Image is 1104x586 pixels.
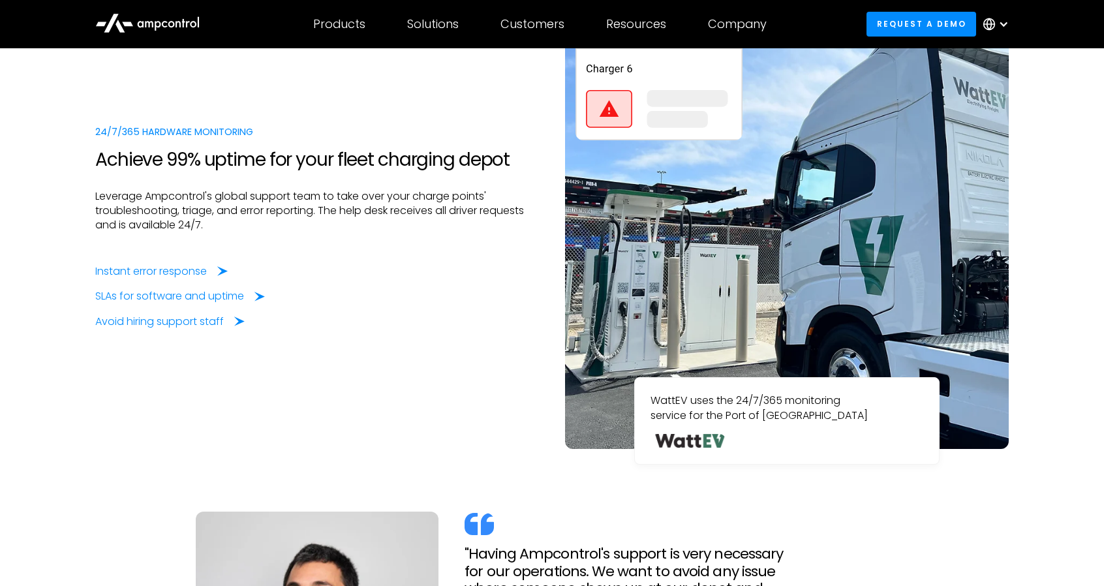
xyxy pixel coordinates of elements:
[565,5,1009,449] img: WattEV
[407,17,459,31] div: Solutions
[313,17,365,31] div: Products
[500,17,564,31] div: Customers
[95,149,539,171] h2: Achieve 99% uptime for your fleet charging depot
[95,289,265,303] a: SLAs for software and uptime
[95,189,539,233] p: Leverage Ampcontrol's global support team to take over your charge points' troubleshooting, triag...
[95,264,228,279] a: Instant error response
[651,393,923,423] p: WattEV uses the 24/7/365 monitoring service for the Port of [GEOGRAPHIC_DATA]
[465,513,494,535] img: quote icon
[95,315,245,329] a: Avoid hiring support staff
[606,17,666,31] div: Resources
[708,17,767,31] div: Company
[651,434,726,448] img: WattEV Logo
[95,315,224,329] div: Avoid hiring support staff
[95,264,207,279] div: Instant error response
[866,12,976,36] a: Request a demo
[95,289,244,303] div: SLAs for software and uptime
[95,125,539,139] div: 24/7/365 Hardware Monitoring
